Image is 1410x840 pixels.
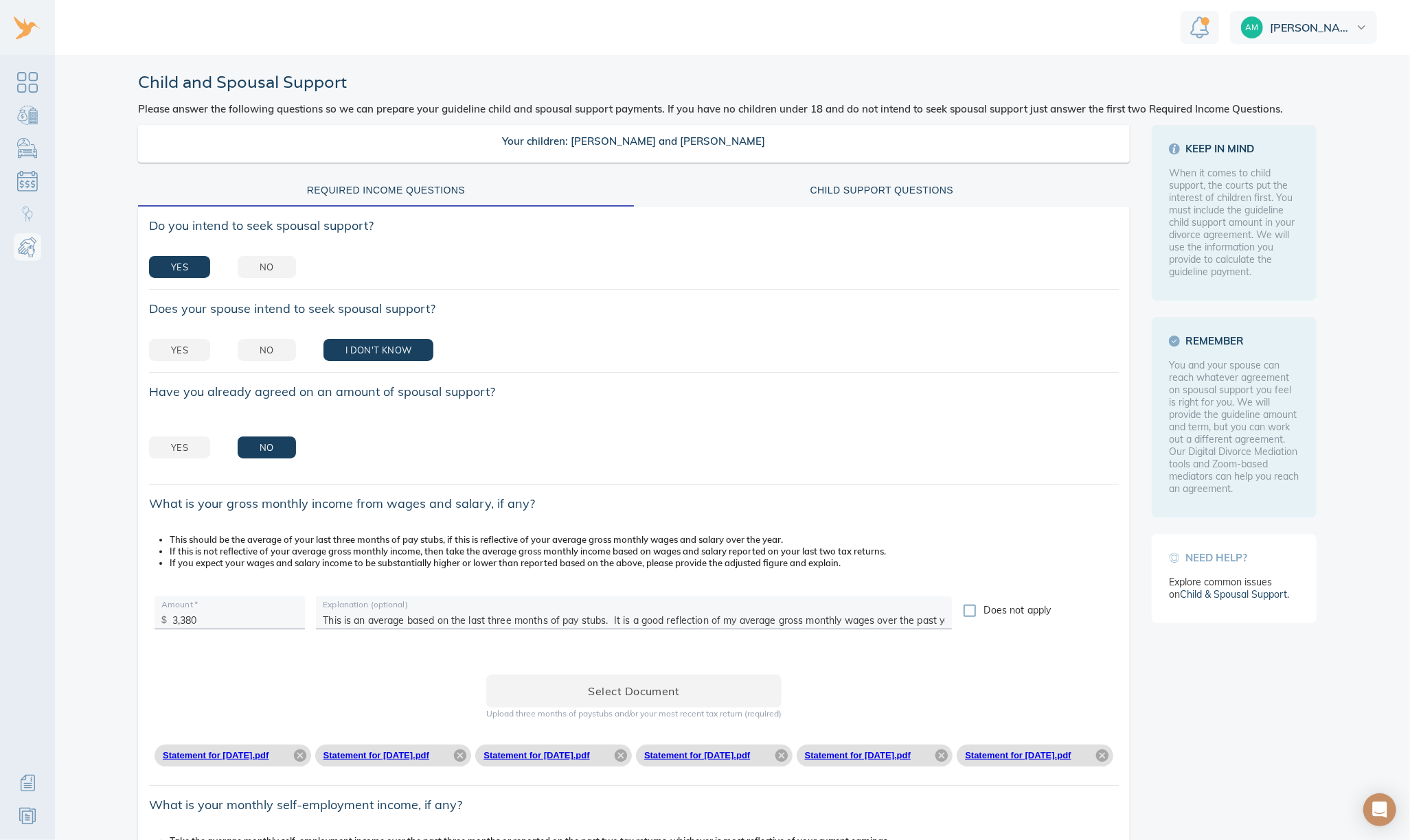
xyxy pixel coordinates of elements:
a: Child Custody & Parenting [14,200,41,228]
div: Explore common issues on . [1169,576,1299,600]
button: Yes [149,339,210,361]
button: Yes [149,436,210,458]
a: Child & Spousal Support [14,233,41,261]
a: Resources [14,802,41,830]
span: Yes [171,440,188,456]
div: You and your spouse can reach whatever agreement on spousal support you feel is right for you. We... [1169,359,1299,495]
div: Statement for [DATE].pdf [636,745,793,767]
span: What is your monthly self-employment income, if any? [149,797,1119,813]
a: Statement for [DATE].pdf [644,750,750,760]
span: Select document [508,681,760,701]
img: 7d4c4488d8b3a2a948c2ea00c319c7d5 [1241,16,1263,38]
span: Do you intend to seek spousal support? [149,218,1119,234]
a: Statement for [DATE].pdf [805,750,911,760]
span: No [260,259,274,275]
span: Remember [1169,334,1299,348]
span: Keep in mind [1169,142,1299,156]
li: If this is not reflective of your average gross monthly income, then take the average gross month... [170,546,1119,557]
span: Does your spouse intend to seek spousal support? [149,301,1119,317]
button: I don't know [323,339,433,361]
img: dropdown.svg [1357,25,1366,30]
label: Explanation (optional) [323,600,407,609]
h3: Please answer the following questions so we can prepare your guideline child and spousal support ... [138,104,1283,114]
div: Statement for [DATE].pdf [315,745,472,767]
div: When it comes to child support, the courts put the interest of children first. You must include t... [1169,167,1299,278]
li: This should be the average of your last three months of pay stubs, if this is reflective of your ... [170,534,1119,546]
span: No [260,342,274,358]
a: Debts & Obligations [14,167,41,195]
a: Child & Spousal Support [1180,588,1287,600]
button: No [238,256,296,278]
a: Statement for [DATE].pdf [323,750,429,760]
button: Select document [486,675,782,708]
label: Amount [161,600,198,609]
span: Yes [171,342,188,358]
div: Child Support Questions [642,182,1122,199]
button: No [238,339,296,361]
button: Yes [149,256,210,278]
a: Additional Information [14,769,41,797]
div: Statement for [DATE].pdf [155,745,311,767]
div: Statement for [DATE].pdf [475,745,632,767]
a: Statement for [DATE].pdf [965,750,1071,760]
p: Upload three months of paystubs and/or your most recent tax return (required) [486,708,782,718]
a: Bank Accounts & Investments [14,102,41,129]
img: Notification [1190,16,1209,38]
span: Does not apply [984,603,1051,618]
h1: Child and Spousal Support [138,71,1283,93]
a: Dashboard [14,69,41,96]
a: Statement for [DATE].pdf [484,750,589,760]
div: Required Income Questions [146,182,626,199]
button: No [238,436,296,458]
span: Need help? [1169,551,1299,565]
li: If you expect your wages and salary income to be substantially higher or lower than reported base... [170,557,1119,569]
span: Your children: [PERSON_NAME] and [PERSON_NAME] [503,136,766,146]
span: No [260,440,274,456]
span: I don't know [345,342,411,358]
div: Statement for [DATE].pdf [957,745,1113,767]
a: Personal Possessions [14,135,41,162]
span: What is your gross monthly income from wages and salary, if any? [149,495,1119,512]
span: Have you already agreed on an amount of spousal support? [149,384,1119,400]
div: Statement for [DATE].pdf [797,745,953,767]
p: $ [161,613,167,627]
a: Statement for [DATE].pdf [163,750,269,760]
span: Yes [171,259,188,275]
div: Open Intercom Messenger [1363,793,1396,826]
span: [PERSON_NAME] [1270,22,1354,33]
